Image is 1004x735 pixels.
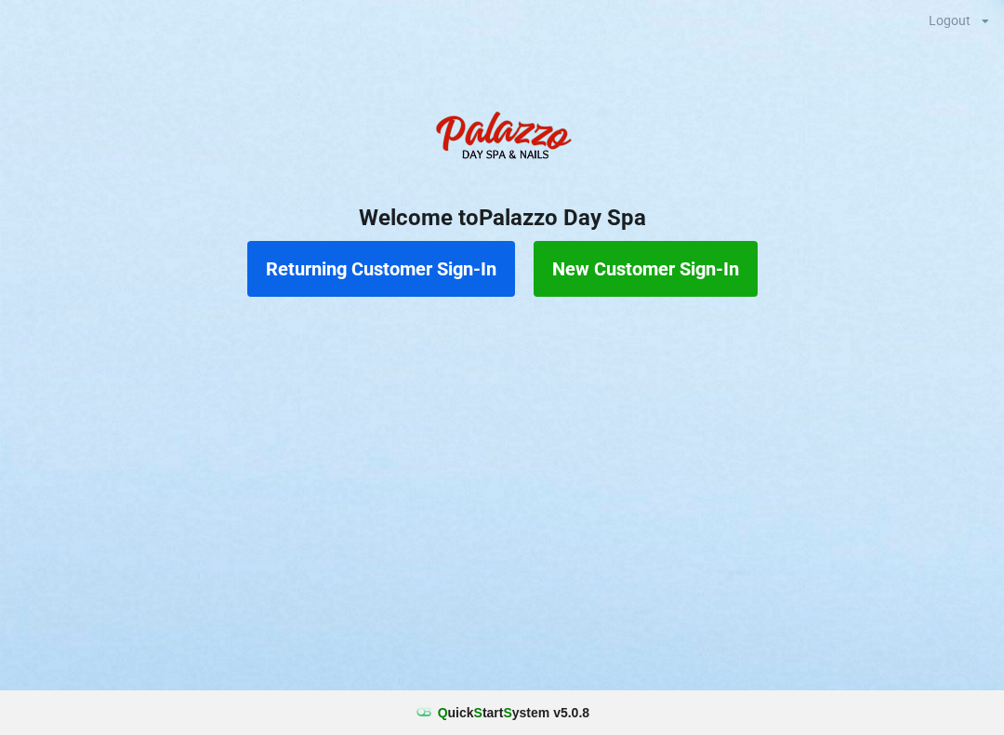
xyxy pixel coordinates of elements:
[534,241,758,297] button: New Customer Sign-In
[428,101,576,176] img: PalazzoDaySpaNails-Logo.png
[438,705,448,720] span: Q
[503,705,511,720] span: S
[247,241,515,297] button: Returning Customer Sign-In
[438,703,589,722] b: uick tart ystem v 5.0.8
[929,14,971,27] div: Logout
[474,705,482,720] span: S
[415,703,433,722] img: favicon.ico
